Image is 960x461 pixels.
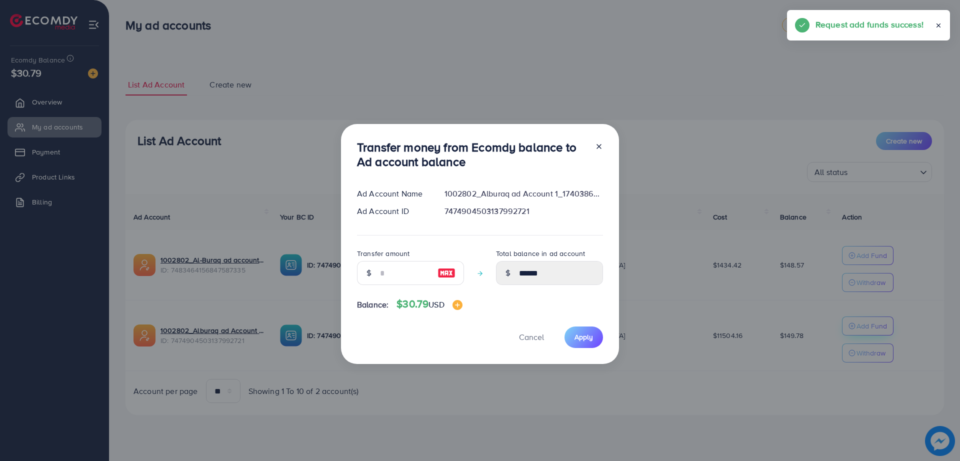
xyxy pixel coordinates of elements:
div: Ad Account Name [349,188,436,199]
img: image [452,300,462,310]
div: 1002802_Alburaq ad Account 1_1740386843243 [436,188,611,199]
label: Transfer amount [357,248,409,258]
h3: Transfer money from Ecomdy balance to Ad account balance [357,140,587,169]
h5: Request add funds success! [815,18,923,31]
span: Cancel [519,331,544,342]
div: Ad Account ID [349,205,436,217]
button: Apply [564,326,603,348]
span: Balance: [357,299,388,310]
button: Cancel [506,326,556,348]
label: Total balance in ad account [496,248,585,258]
span: Apply [574,332,593,342]
div: 7474904503137992721 [436,205,611,217]
span: USD [428,299,444,310]
img: image [437,267,455,279]
h4: $30.79 [396,298,462,310]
